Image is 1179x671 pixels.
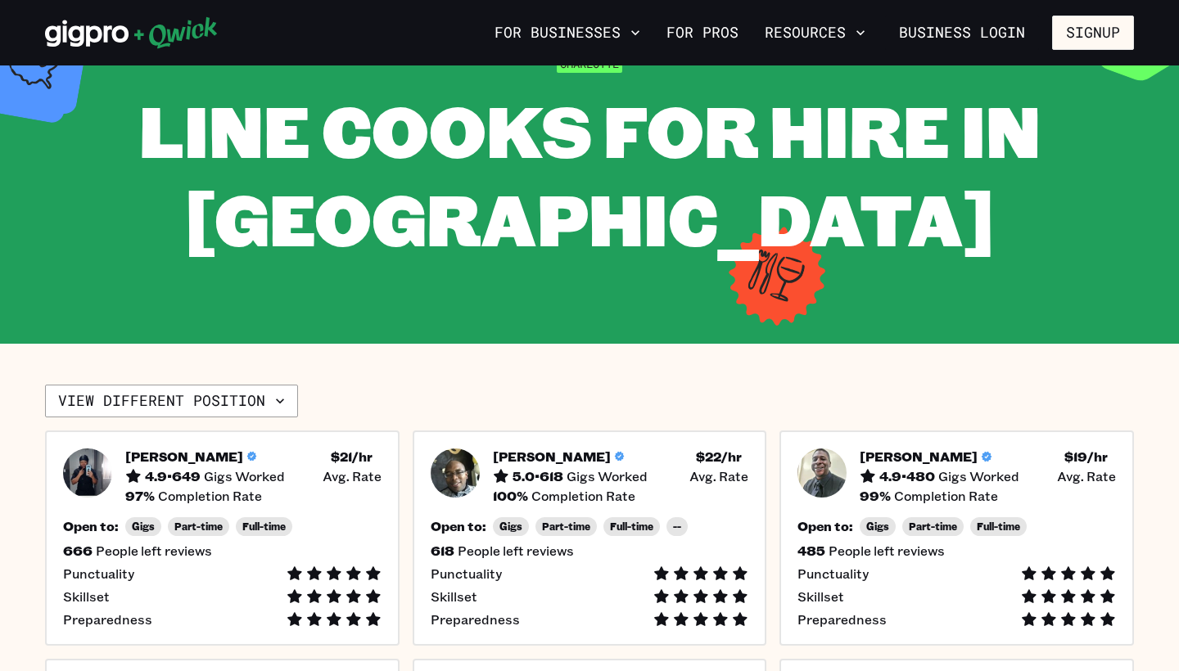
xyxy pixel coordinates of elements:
h5: 4.9 • 649 [145,468,201,484]
span: Preparedness [63,611,152,628]
span: Punctuality [63,565,134,582]
span: Gigs [132,520,155,533]
button: View different position [45,385,298,417]
a: Business Login [885,16,1039,50]
span: Part-time [542,520,590,533]
h5: 100 % [493,488,528,504]
span: Skillset [431,588,477,605]
span: Gigs Worked [204,468,285,484]
h5: 666 [63,543,93,559]
img: Pro headshot [431,448,480,498]
span: Completion Rate [158,488,262,504]
img: Pro headshot [797,448,847,498]
span: Completion Rate [894,488,998,504]
h5: 99 % [860,488,891,504]
span: Gigs [499,520,522,533]
a: For Pros [660,19,745,47]
button: Pro headshot[PERSON_NAME]4.9•649Gigs Worked$21/hr Avg. Rate97%Completion RateOpen to:GigsPart-tim... [45,430,400,646]
span: Gigs Worked [567,468,648,484]
span: Avg. Rate [689,468,748,484]
button: Pro headshot[PERSON_NAME]4.9•480Gigs Worked$19/hr Avg. Rate99%Completion RateOpen to:GigsPart-tim... [779,430,1134,646]
span: Full-time [977,520,1020,533]
h5: 4.9 • 480 [879,468,935,484]
span: Gigs Worked [938,468,1019,484]
span: Preparedness [797,611,887,628]
span: Avg. Rate [1057,468,1116,484]
span: Full-time [242,520,286,533]
span: Preparedness [431,611,520,628]
h5: $ 21 /hr [331,448,373,465]
button: Pro headshot[PERSON_NAME]5.0•618Gigs Worked$22/hr Avg. Rate100%Completion RateOpen to:GigsPart-ti... [413,430,767,646]
span: Punctuality [797,565,869,582]
span: Full-time [610,520,653,533]
span: Skillset [797,588,844,605]
h5: 97 % [125,488,155,504]
span: People left reviews [829,543,945,559]
span: Avg. Rate [323,468,382,484]
h5: Open to: [797,518,853,534]
h5: $ 19 /hr [1064,448,1108,465]
span: Gigs [866,520,889,533]
h5: Open to: [63,518,119,534]
h5: [PERSON_NAME] [125,448,243,465]
span: Punctuality [431,565,502,582]
span: Part-time [174,520,223,533]
h5: 618 [431,543,454,559]
button: For Businesses [488,19,647,47]
h5: $ 22 /hr [696,448,742,465]
button: Signup [1052,16,1134,50]
h5: Open to: [431,518,486,534]
span: Completion Rate [531,488,635,504]
span: -- [673,520,681,533]
img: Pro headshot [63,448,112,498]
span: Line Cooks for Hire in [GEOGRAPHIC_DATA] [139,83,1041,265]
span: Skillset [63,588,110,605]
span: Part-time [909,520,957,533]
h5: [PERSON_NAME] [493,448,611,465]
span: People left reviews [458,543,574,559]
button: Resources [758,19,872,47]
span: People left reviews [96,543,212,559]
h5: [PERSON_NAME] [860,448,978,465]
h5: 5.0 • 618 [513,468,563,484]
h5: 485 [797,543,825,559]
